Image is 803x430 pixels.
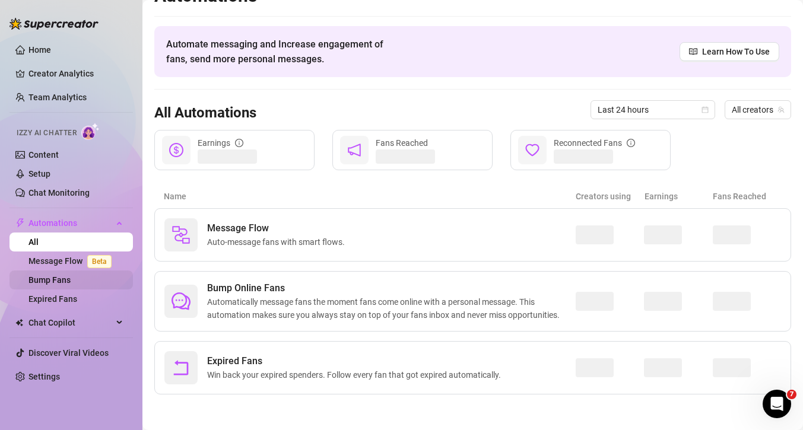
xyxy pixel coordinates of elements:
[207,295,576,321] span: Automatically message fans the moment fans come online with a personal message. This automation m...
[787,390,796,399] span: 7
[732,101,784,119] span: All creators
[235,139,243,147] span: info-circle
[763,390,791,418] iframe: Intercom live chat
[702,106,709,113] span: calendar
[645,190,713,203] article: Earnings
[28,313,113,332] span: Chat Copilot
[15,218,25,228] span: thunderbolt
[28,237,39,247] a: All
[28,214,113,232] span: Automations
[166,37,395,66] span: Automate messaging and Increase engagement of fans, send more personal messages.
[598,101,708,119] span: Last 24 hours
[207,368,506,381] span: Win back your expired spenders. Follow every fan that got expired automatically.
[576,190,645,203] article: Creators using
[207,235,350,249] span: Auto-message fans with smart flows.
[28,294,77,304] a: Expired Fans
[28,188,90,198] a: Chat Monitoring
[713,190,782,203] article: Fans Reached
[207,354,506,368] span: Expired Fans
[680,42,779,61] a: Learn How To Use
[154,104,256,123] h3: All Automations
[702,45,770,58] span: Learn How To Use
[347,143,361,157] span: notification
[376,138,428,148] span: Fans Reached
[28,64,123,83] a: Creator Analytics
[17,128,77,139] span: Izzy AI Chatter
[28,372,60,381] a: Settings
[15,318,23,327] img: Chat Copilot
[28,169,50,179] a: Setup
[28,348,109,358] a: Discover Viral Videos
[87,255,112,268] span: Beta
[172,292,191,311] span: comment
[28,45,51,55] a: Home
[28,275,71,285] a: Bump Fans
[554,136,635,149] div: Reconnected Fans
[169,143,183,157] span: dollar
[525,143,539,157] span: heart
[207,221,350,235] span: Message Flow
[777,106,785,113] span: team
[207,281,576,295] span: Bump Online Fans
[172,358,191,377] span: rollback
[164,190,576,203] article: Name
[9,18,99,30] img: logo-BBDzfeDw.svg
[172,225,191,244] img: svg%3e
[198,136,243,149] div: Earnings
[28,256,116,266] a: Message FlowBeta
[689,47,697,56] span: read
[28,150,59,160] a: Content
[28,93,87,102] a: Team Analytics
[627,139,635,147] span: info-circle
[81,123,100,140] img: AI Chatter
